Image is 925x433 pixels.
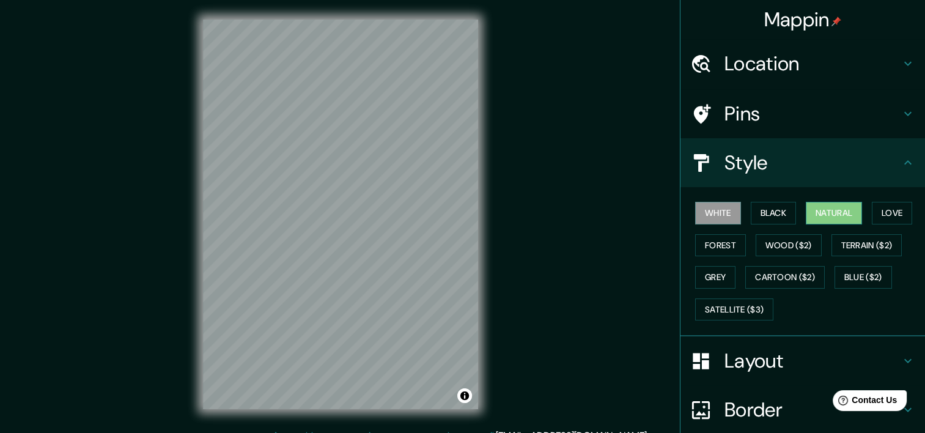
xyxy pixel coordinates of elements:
[764,7,842,32] h4: Mappin
[751,202,797,224] button: Black
[724,51,901,76] h4: Location
[806,202,862,224] button: Natural
[680,89,925,138] div: Pins
[831,17,841,26] img: pin-icon.png
[745,266,825,289] button: Cartoon ($2)
[724,398,901,422] h4: Border
[872,202,912,224] button: Love
[816,385,912,420] iframe: Help widget launcher
[203,20,478,409] canvas: Map
[680,39,925,88] div: Location
[835,266,892,289] button: Blue ($2)
[695,234,746,257] button: Forest
[457,388,472,403] button: Toggle attribution
[724,150,901,175] h4: Style
[695,202,741,224] button: White
[724,102,901,126] h4: Pins
[756,234,822,257] button: Wood ($2)
[724,349,901,373] h4: Layout
[831,234,902,257] button: Terrain ($2)
[680,336,925,385] div: Layout
[680,138,925,187] div: Style
[695,266,735,289] button: Grey
[695,298,773,321] button: Satellite ($3)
